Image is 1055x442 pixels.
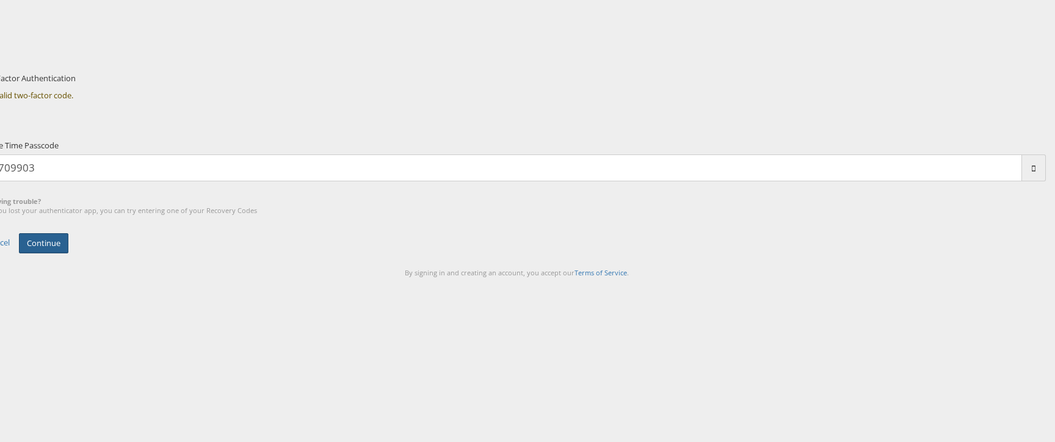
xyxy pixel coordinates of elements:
[19,233,68,253] button: Continue
[575,268,627,277] a: Terms of Service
